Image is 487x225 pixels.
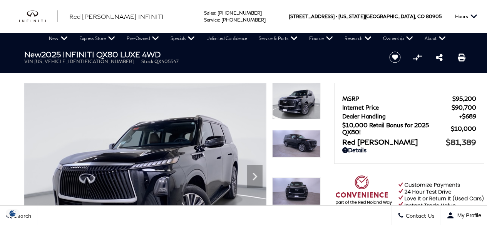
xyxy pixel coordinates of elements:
[342,113,459,120] span: Dealer Handling
[459,113,476,120] span: $689
[451,125,476,132] span: $10,000
[43,33,452,44] nav: Main Navigation
[412,52,423,63] button: Compare vehicle
[218,10,262,16] a: [PHONE_NUMBER]
[446,137,476,147] span: $81,389
[339,33,377,44] a: Research
[303,33,339,44] a: Finance
[289,13,442,19] a: [STREET_ADDRESS] • [US_STATE][GEOGRAPHIC_DATA], CO 80905
[24,50,41,59] strong: New
[219,17,220,23] span: :
[24,58,34,64] span: VIN:
[342,137,476,147] a: Red [PERSON_NAME] $81,389
[215,10,216,16] span: :
[342,104,452,111] span: Internet Price
[221,17,266,23] a: [PHONE_NUMBER]
[342,113,476,120] a: Dealer Handling $689
[452,104,476,111] span: $90,700
[272,83,321,119] img: New 2025 BLACK OBSIDIAN INFINITI LUXE 4WD image 1
[141,58,154,64] span: Stock:
[165,33,201,44] a: Specials
[4,209,22,217] section: Click to Open Cookie Consent Modal
[342,122,476,135] a: $10,000 Retail Bonus for 2025 QX80! $10,000
[19,10,58,23] a: infiniti
[458,53,465,62] a: Print this New 2025 INFINITI QX80 LUXE 4WD
[342,122,451,135] span: $10,000 Retail Bonus for 2025 QX80!
[454,212,481,218] span: My Profile
[69,12,164,21] a: Red [PERSON_NAME] INFINITI
[342,95,476,102] a: MSRP $95,200
[419,33,452,44] a: About
[404,212,435,219] span: Contact Us
[342,138,446,146] span: Red [PERSON_NAME]
[377,33,419,44] a: Ownership
[34,58,134,64] span: [US_VEHICLE_IDENTIFICATION_NUMBER]
[204,17,219,23] span: Service
[154,58,179,64] span: QX405547
[247,165,263,188] div: Next
[12,212,31,219] span: Search
[441,206,487,225] button: Open user profile menu
[204,10,215,16] span: Sales
[4,209,22,217] img: Opt-Out Icon
[272,177,321,205] img: New 2025 BLACK OBSIDIAN INFINITI LUXE 4WD image 3
[121,33,165,44] a: Pre-Owned
[69,13,164,20] span: Red [PERSON_NAME] INFINITI
[452,95,476,102] span: $95,200
[436,53,443,62] a: Share this New 2025 INFINITI QX80 LUXE 4WD
[74,33,121,44] a: Express Store
[24,50,377,58] h1: 2025 INFINITI QX80 LUXE 4WD
[43,33,74,44] a: New
[201,33,253,44] a: Unlimited Confidence
[342,104,476,111] a: Internet Price $90,700
[342,95,452,102] span: MSRP
[342,147,476,153] a: Details
[19,10,58,23] img: INFINITI
[272,130,321,158] img: New 2025 BLACK OBSIDIAN INFINITI LUXE 4WD image 2
[387,51,403,63] button: Save vehicle
[253,33,303,44] a: Service & Parts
